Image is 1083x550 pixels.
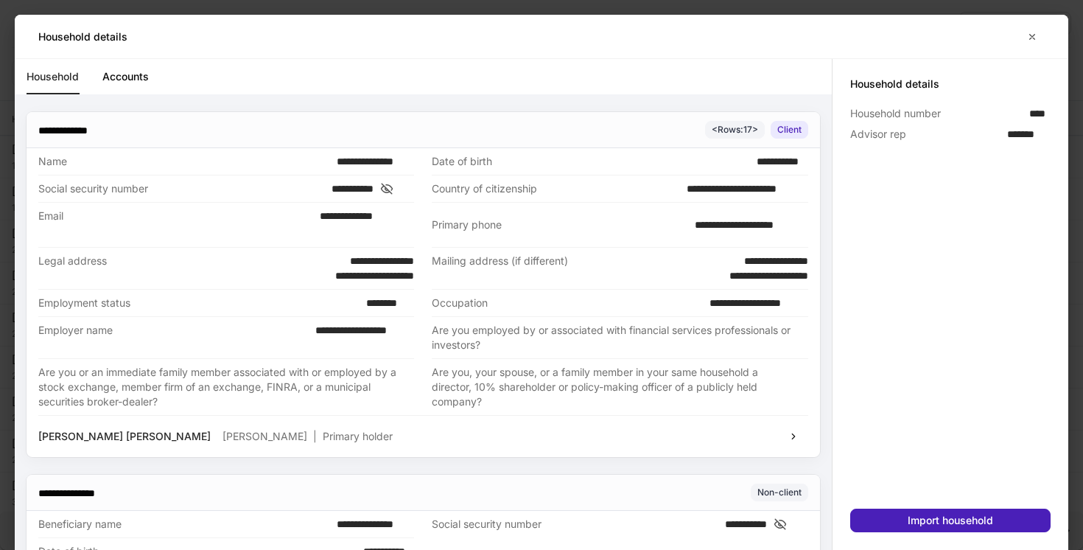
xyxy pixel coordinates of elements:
div: Social security number [38,181,323,196]
div: Advisor rep [850,127,999,142]
span: | [313,430,317,442]
div: Email [38,209,311,241]
div: < Rows: 17 > [712,122,758,136]
div: Employer name [38,323,306,352]
div: Country of citizenship [432,181,677,196]
div: Non-client [757,485,802,499]
a: Accounts [102,59,149,94]
div: Beneficiary name [38,517,328,532]
div: Employment status [38,296,357,310]
p: [PERSON_NAME] Primary holder [222,429,393,444]
div: Mailing address (if different) [432,254,683,283]
div: Household number [850,106,1020,121]
div: Are you or an immediate family member associated with or employed by a stock exchange, member fir... [38,365,405,409]
div: Import household [908,515,993,526]
div: Social security number [432,517,716,532]
h5: Household details [850,77,1051,91]
div: Name [38,154,328,169]
h5: Household details [38,29,127,44]
div: Date of birth [432,154,748,169]
div: Client [777,122,802,136]
div: Occupation [432,296,700,310]
p: [PERSON_NAME] [PERSON_NAME] [38,429,211,444]
div: Primary phone [432,217,686,232]
div: Are you employed by or associated with financial services professionals or investors? [432,323,799,352]
a: Household [27,59,79,94]
div: Legal address [38,254,290,283]
button: Import household [850,509,1051,532]
div: Are you, your spouse, or a family member in your same household a director, 10% shareholder or po... [432,365,799,409]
